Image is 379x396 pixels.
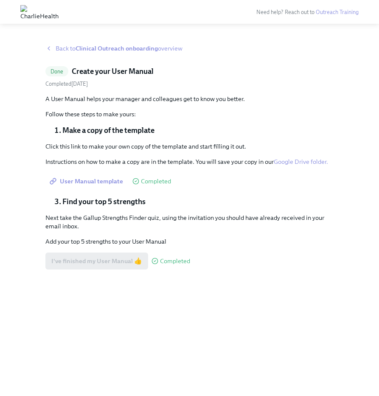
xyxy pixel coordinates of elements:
[20,5,59,19] img: CharlieHealth
[45,157,334,166] p: Instructions on how to make a copy are in the template. You will save your copy in our
[45,81,88,87] span: Wednesday, August 20th 2025, 3:28 pm
[141,178,171,185] span: Completed
[45,110,334,118] p: Follow these steps to make yours:
[62,125,334,135] li: Make a copy of the template
[256,9,359,15] span: Need help? Reach out to
[72,66,154,76] h5: Create your User Manual
[76,45,158,52] strong: Clinical Outreach onboarding
[45,173,129,190] a: User Manual template
[274,158,328,166] a: Google Drive folder.
[45,68,69,75] span: Done
[45,95,334,103] p: A User Manual helps your manager and colleagues get to know you better.
[160,258,190,264] span: Completed
[51,177,123,185] span: User Manual template
[45,44,334,53] a: Back toClinical Outreach onboardingoverview
[45,142,334,151] p: Click this link to make your own copy of the template and start filling it out.
[56,44,182,53] span: Back to overview
[62,197,334,207] li: Find your top 5 strengths
[45,213,334,230] p: Next take the Gallup Strengths Finder quiz, using the invitation you should have already received...
[45,237,334,246] p: Add your top 5 strengths to your User Manual
[316,9,359,15] a: Outreach Training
